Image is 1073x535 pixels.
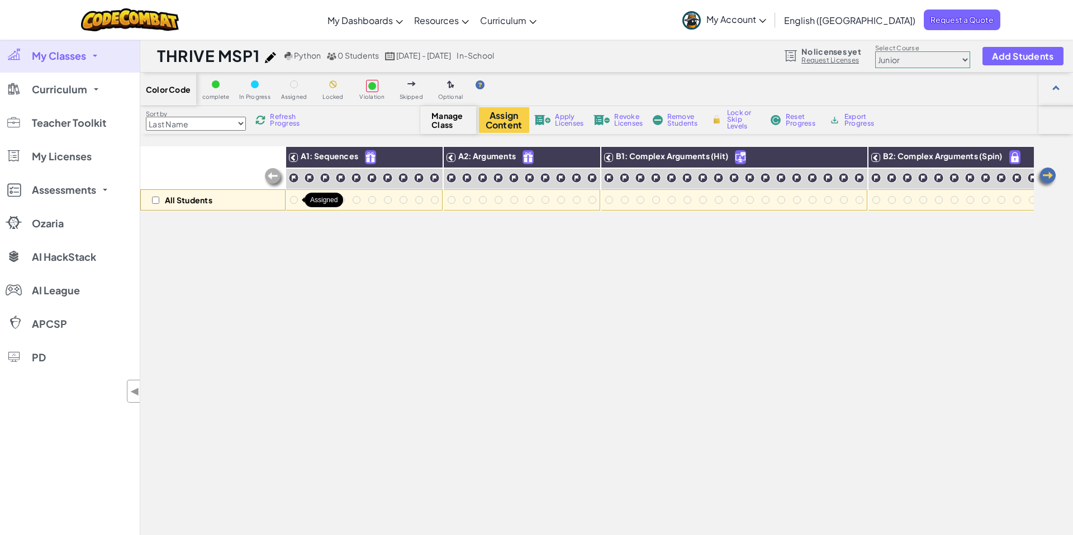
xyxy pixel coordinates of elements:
span: Assessments [32,185,96,195]
img: IconFreeLevelv2.svg [523,151,533,164]
h1: THRIVE MSP1 [157,45,259,66]
img: IconChallengeLevel.svg [760,173,771,183]
img: iconPencil.svg [265,52,276,63]
img: IconChallengeLevel.svg [493,173,504,183]
img: Arrow_Left_Inactive.png [263,167,286,189]
span: Refresh Progress [270,113,305,127]
span: Assigned [281,94,307,100]
img: IconChallengeLevel.svg [729,173,739,183]
img: IconChallengeLevel.svg [902,173,913,183]
img: IconLicenseApply.svg [534,115,551,125]
label: Select Course [875,44,970,52]
img: IconLicenseRevoke.svg [594,115,610,125]
span: My Licenses [32,151,92,161]
span: Skipped [400,94,423,100]
span: AI HackStack [32,252,96,262]
img: IconChallengeLevel.svg [918,173,928,183]
img: IconChallengeLevel.svg [382,173,393,183]
a: Request Licenses [801,56,861,65]
span: Manage Class [431,111,464,129]
img: IconChallengeLevel.svg [524,173,535,183]
img: IconChallengeLevel.svg [367,173,377,183]
img: IconChallengeLevel.svg [556,173,566,183]
span: Add Students [992,51,1053,61]
span: Ozaria [32,218,64,228]
span: Apply Licenses [555,113,583,127]
img: IconChallengeLevel.svg [571,173,582,183]
img: IconOptionalLevel.svg [447,80,454,89]
span: My Account [706,13,766,25]
span: Color Code [146,85,191,94]
img: IconChallengeLevel.svg [351,173,362,183]
img: IconSkippedLevel.svg [407,82,416,86]
img: IconChallengeLevel.svg [651,173,661,183]
span: [DATE] - [DATE] [396,50,451,60]
img: IconChallengeLevel.svg [619,173,630,183]
img: IconRemoveStudents.svg [653,115,663,125]
img: IconChallengeLevel.svg [320,173,330,183]
img: IconChallengeLevel.svg [288,173,299,183]
span: Violation [359,94,384,100]
img: IconArchive.svg [829,115,840,125]
img: CodeCombat logo [81,8,179,31]
img: IconChallengeLevel.svg [429,173,440,183]
button: Add Students [982,47,1063,65]
img: IconChallengeLevel.svg [509,173,519,183]
img: IconPaidLevel.svg [1010,151,1020,164]
span: Resources [414,15,459,26]
img: IconUnlockWithCall.svg [735,151,746,164]
img: IconChallengeLevel.svg [682,173,692,183]
img: IconChallengeLevel.svg [1012,173,1022,183]
img: IconHint.svg [476,80,485,89]
span: Lock or Skip Levels [727,109,760,130]
img: IconChallengeLevel.svg [414,173,424,183]
img: IconChallengeLevel.svg [666,173,677,183]
span: A2: Arguments [458,151,516,161]
img: calendar.svg [385,52,395,60]
img: MultipleUsers.png [326,52,336,60]
img: IconChallengeLevel.svg [335,173,346,183]
span: Reset Progress [786,113,819,127]
a: My Dashboards [322,5,409,35]
img: IconChallengeLevel.svg [965,173,975,183]
img: IconReload.svg [254,114,267,127]
a: English ([GEOGRAPHIC_DATA]) [778,5,921,35]
img: IconChallengeLevel.svg [697,173,708,183]
span: Export Progress [844,113,879,127]
img: IconChallengeLevel.svg [886,173,897,183]
span: My Classes [32,51,86,61]
img: IconChallengeLevel.svg [933,173,944,183]
img: IconChallengeLevel.svg [744,173,755,183]
span: Locked [322,94,343,100]
img: IconChallengeLevel.svg [635,173,645,183]
span: B2: Complex Arguments (Spin) [883,151,1002,161]
img: python.png [284,52,293,60]
span: Request a Quote [924,9,1000,30]
button: Assign Content [479,107,529,133]
img: IconChallengeLevel.svg [791,173,802,183]
img: IconLock.svg [711,114,723,125]
img: IconChallengeLevel.svg [446,173,457,183]
span: Teacher Toolkit [32,118,106,128]
img: IconChallengeLevel.svg [587,173,597,183]
a: Resources [409,5,474,35]
img: IconChallengeLevel.svg [996,173,1006,183]
div: in-school [457,51,494,61]
img: Arrow_Left.png [1035,166,1057,189]
img: IconChallengeLevel.svg [980,173,991,183]
span: AI League [32,285,80,295]
a: Curriculum [474,5,542,35]
span: ◀ [130,383,140,399]
span: In Progress [239,94,270,100]
img: IconChallengeLevel.svg [462,173,472,183]
span: complete [202,94,230,100]
span: 0 Students [338,50,379,60]
span: B1: Complex Arguments (Hit) [616,151,728,161]
img: IconChallengeLevel.svg [823,173,833,183]
img: IconChallengeLevel.svg [807,173,818,183]
span: Revoke Licenses [614,113,643,127]
div: Assigned [305,193,343,207]
img: IconFreeLevelv2.svg [365,151,376,164]
img: avatar [682,11,701,30]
